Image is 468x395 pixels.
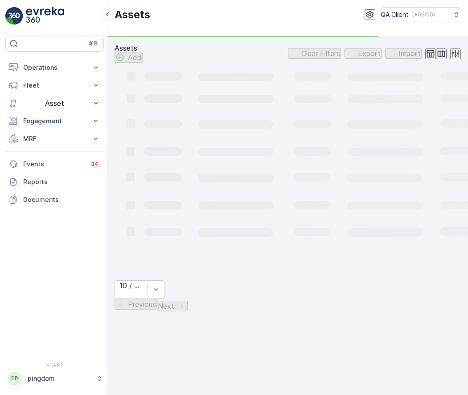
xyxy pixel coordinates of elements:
[381,7,461,22] button: QA Client(+03:00)
[128,53,142,61] p: Add
[23,117,86,125] p: Engagement
[157,301,188,311] button: Next
[398,49,421,57] p: Import
[115,8,150,22] p: Assets
[23,63,86,72] p: Operations
[23,177,100,186] p: Reports
[128,300,156,308] p: Previous
[91,161,99,168] p: 34
[115,44,143,52] p: Assets
[26,7,64,25] img: logo_light-DOdMpM7g.png
[5,369,104,388] button: PPpingdom
[385,48,422,59] button: Import
[119,282,143,290] div: 10 / Page
[89,40,98,47] p: ⌘B
[115,299,157,310] button: Previous
[345,48,382,59] button: Export
[23,160,84,169] p: Events
[5,7,23,25] img: logo
[5,77,104,94] button: Fleet
[115,52,143,63] button: Add
[5,155,104,173] a: Events34
[358,49,381,57] p: Export
[28,374,91,383] p: pingdom
[301,49,340,57] p: Clear Filters
[5,362,104,367] span: v 1.48.1
[5,173,104,191] a: Reports
[5,112,104,130] button: Engagement
[5,59,104,77] button: Operations
[158,302,174,310] p: Next
[288,48,341,59] button: Clear Filters
[23,81,86,90] p: Fleet
[23,134,86,143] p: MRF
[5,130,104,148] button: MRF
[8,371,22,386] div: PP
[5,94,104,112] button: Asset
[412,11,435,18] p: ( +03:00 )
[23,99,86,107] p: Asset
[23,195,100,204] p: Documents
[381,10,409,19] p: QA Client
[5,191,104,209] a: Documents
